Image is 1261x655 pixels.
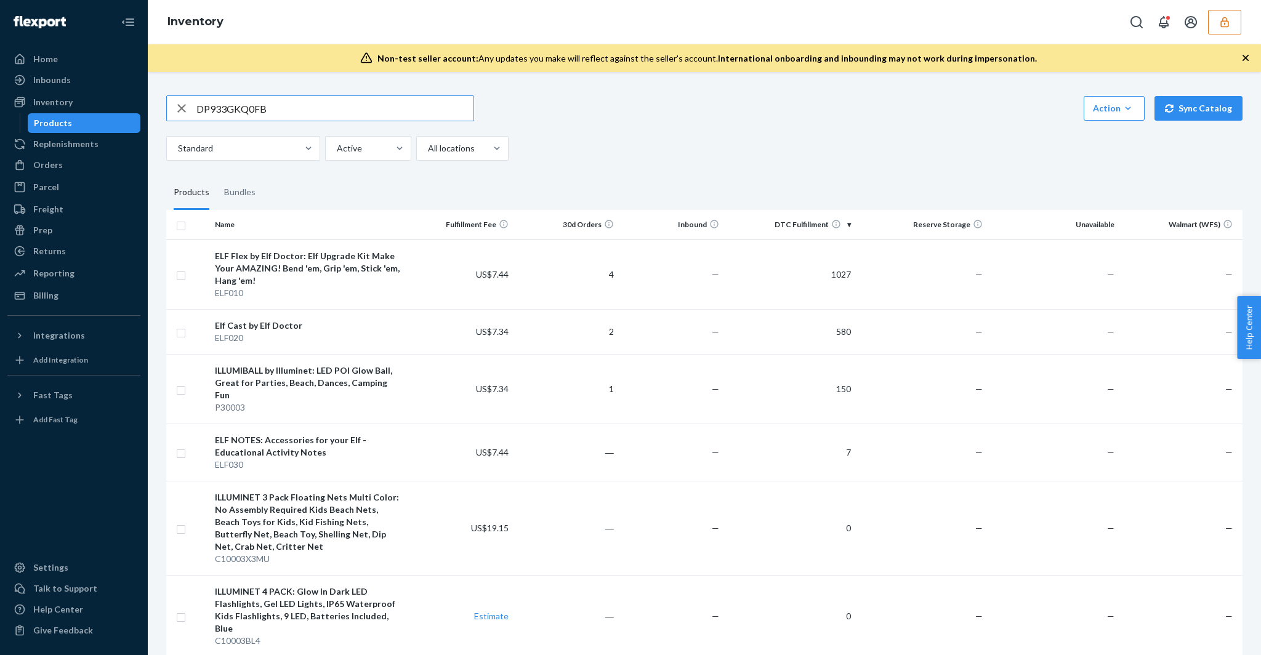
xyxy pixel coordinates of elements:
td: 2 [514,309,619,354]
td: ― [514,424,619,481]
th: Inbound [619,210,724,239]
div: Prep [33,224,52,236]
a: Help Center [7,600,140,619]
div: P30003 [215,401,403,414]
input: Standard [177,142,178,155]
span: — [1107,269,1114,279]
div: Any updates you make will reflect against the seller's account. [377,52,1037,65]
button: Integrations [7,326,140,345]
button: Open Search Box [1124,10,1149,34]
span: — [975,384,983,394]
div: Add Fast Tag [33,414,78,425]
span: — [975,269,983,279]
div: Billing [33,289,58,302]
div: C10003X3MU [215,553,403,565]
a: Inventory [7,92,140,112]
div: Action [1093,102,1135,115]
span: — [1107,523,1114,533]
td: 580 [724,309,856,354]
a: Settings [7,558,140,577]
span: — [1225,447,1233,457]
div: Elf Cast by Elf Doctor [215,319,403,332]
td: 1 [514,354,619,424]
span: US$7.34 [476,326,509,337]
span: — [975,611,983,621]
div: Reporting [33,267,75,279]
span: — [1107,611,1114,621]
div: Products [34,117,72,129]
span: US$7.44 [476,269,509,279]
td: 7 [724,424,856,481]
div: Add Integration [33,355,88,365]
button: Give Feedback [7,621,140,640]
th: Walmart (WFS) [1119,210,1243,239]
div: Bundles [224,175,256,210]
span: — [712,384,719,394]
span: — [975,447,983,457]
div: C10003BL4 [215,635,403,647]
th: Name [210,210,408,239]
th: 30d Orders [514,210,619,239]
div: ELF Flex by Elf Doctor: Elf Upgrade Kit Make Your AMAZING! Bend 'em, Grip 'em, Stick 'em, Hang 'em! [215,250,403,287]
div: Talk to Support [33,582,97,595]
div: ILLUMINET 4 PACK: Glow In Dark LED Flashlights, Gel LED Lights, IP65 Waterproof Kids Flashlights,... [215,585,403,635]
div: ELF NOTES: Accessories for your Elf - Educational Activity Notes [215,434,403,459]
div: Parcel [33,181,59,193]
div: Returns [33,245,66,257]
a: Freight [7,199,140,219]
input: All locations [427,142,428,155]
div: Replenishments [33,138,99,150]
th: DTC Fulfillment [724,210,856,239]
td: ― [514,481,619,575]
input: Search inventory by name or sku [196,96,473,121]
span: International onboarding and inbounding may not work during impersonation. [718,53,1037,63]
div: Orders [33,159,63,171]
div: Fast Tags [33,389,73,401]
span: — [712,611,719,621]
span: — [1225,269,1233,279]
div: Settings [33,561,68,574]
span: — [1225,384,1233,394]
td: 1027 [724,239,856,309]
a: Replenishments [7,134,140,154]
button: Close Navigation [116,10,140,34]
ol: breadcrumbs [158,4,233,40]
span: — [975,523,983,533]
span: US$7.44 [476,447,509,457]
a: Add Fast Tag [7,410,140,430]
span: — [712,326,719,337]
div: ELF030 [215,459,403,471]
td: 0 [724,481,856,575]
div: Home [33,53,58,65]
input: Active [336,142,337,155]
div: Inbounds [33,74,71,86]
th: Reserve Storage [856,210,988,239]
span: — [1107,384,1114,394]
span: — [1225,611,1233,621]
div: ILLUMINET 3 Pack Floating Nets Multi Color: No Assembly Required Kids Beach Nets, Beach Toys for ... [215,491,403,553]
span: — [1107,326,1114,337]
button: Open notifications [1151,10,1176,34]
div: Inventory [33,96,73,108]
a: Inbounds [7,70,140,90]
a: Reporting [7,263,140,283]
a: Home [7,49,140,69]
span: Non-test seller account: [377,53,478,63]
button: Help Center [1237,296,1261,359]
span: — [712,447,719,457]
a: Prep [7,220,140,240]
a: Billing [7,286,140,305]
td: 150 [724,354,856,424]
a: Estimate [474,611,509,621]
div: Integrations [33,329,85,342]
a: Add Integration [7,350,140,370]
span: US$7.34 [476,384,509,394]
a: Inventory [167,15,224,28]
a: Talk to Support [7,579,140,598]
th: Fulfillment Fee [408,210,513,239]
div: Give Feedback [33,624,93,637]
button: Open account menu [1178,10,1203,34]
span: — [975,326,983,337]
div: Help Center [33,603,83,616]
